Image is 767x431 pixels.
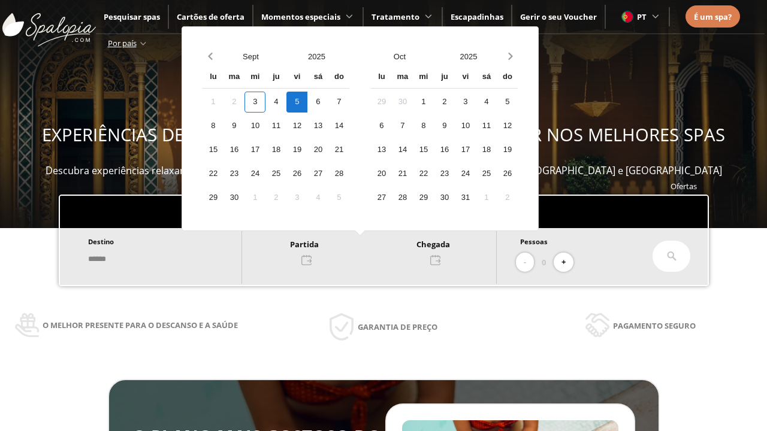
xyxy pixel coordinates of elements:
div: 27 [307,163,328,184]
div: 4 [307,187,328,208]
div: 26 [286,163,307,184]
a: É um spa? [694,10,732,23]
div: 27 [371,187,392,208]
div: 1 [476,187,497,208]
div: Calendar days [203,92,349,208]
a: Gerir o seu Voucher [520,11,597,22]
span: É um spa? [694,11,732,22]
div: 5 [286,92,307,113]
div: 19 [286,139,307,160]
div: do [328,67,349,88]
div: 28 [392,187,413,208]
div: 29 [371,92,392,113]
div: 5 [497,92,518,113]
div: 17 [455,139,476,160]
a: Escapadinhas [451,11,503,22]
div: Calendar wrapper [203,67,349,208]
span: Descubra experiências relaxantes, desfrute e ofereça momentos de bem-estar em mais de 400 spas em... [46,164,722,177]
div: 30 [392,92,413,113]
div: 1 [413,92,434,113]
div: 26 [497,163,518,184]
button: Next month [503,46,518,67]
div: 24 [244,163,265,184]
a: Cartões de oferta [177,11,244,22]
div: vi [286,67,307,88]
div: 18 [476,139,497,160]
div: Calendar days [371,92,518,208]
div: 30 [224,187,244,208]
div: 25 [265,163,286,184]
div: do [497,67,518,88]
div: 2 [265,187,286,208]
div: ju [434,67,455,88]
div: 29 [203,187,224,208]
div: 18 [265,139,286,160]
div: 8 [203,116,224,136]
div: 16 [224,139,244,160]
div: ma [392,67,413,88]
div: 9 [224,116,244,136]
div: 7 [328,92,349,113]
div: Calendar wrapper [371,67,518,208]
div: 28 [328,163,349,184]
div: 30 [434,187,455,208]
div: 14 [328,116,349,136]
div: 6 [371,116,392,136]
div: ma [224,67,244,88]
a: Pesquisar spas [104,11,160,22]
button: Open months overlay [365,46,434,67]
span: Garantia de preço [358,320,437,333]
div: 20 [371,163,392,184]
div: 4 [265,92,286,113]
div: 11 [265,116,286,136]
div: 25 [476,163,497,184]
div: 12 [286,116,307,136]
div: 3 [455,92,476,113]
div: 2 [434,92,455,113]
div: 1 [203,92,224,113]
a: Ofertas [671,181,697,192]
div: 11 [476,116,497,136]
div: 13 [371,139,392,160]
div: 9 [434,116,455,136]
div: 2 [224,92,244,113]
div: 13 [307,116,328,136]
span: Por país [108,38,137,48]
div: 23 [224,163,244,184]
div: 4 [476,92,497,113]
div: 21 [328,139,349,160]
div: sá [307,67,328,88]
div: 24 [455,163,476,184]
div: 2 [497,187,518,208]
div: 17 [244,139,265,160]
div: 14 [392,139,413,160]
button: + [554,253,573,272]
button: - [516,253,534,272]
div: 8 [413,116,434,136]
div: 1 [244,187,265,208]
span: Destino [88,237,114,246]
div: 23 [434,163,455,184]
div: mi [244,67,265,88]
div: 10 [455,116,476,136]
div: ju [265,67,286,88]
button: Previous month [203,46,218,67]
div: 6 [307,92,328,113]
div: 21 [392,163,413,184]
div: 20 [307,139,328,160]
div: 15 [203,139,224,160]
span: O melhor presente para o descanso e a saúde [43,318,238,332]
div: 31 [455,187,476,208]
img: ImgLogoSpalopia.BvClDcEz.svg [2,1,96,47]
span: 0 [542,256,546,269]
button: Open years overlay [434,46,503,67]
span: Pessoas [520,237,548,246]
div: 7 [392,116,413,136]
span: EXPERIÊNCIAS DE BEM-ESTAR PARA OFERECER E APROVEITAR NOS MELHORES SPAS [42,123,725,147]
span: Pagamento seguro [613,319,696,332]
